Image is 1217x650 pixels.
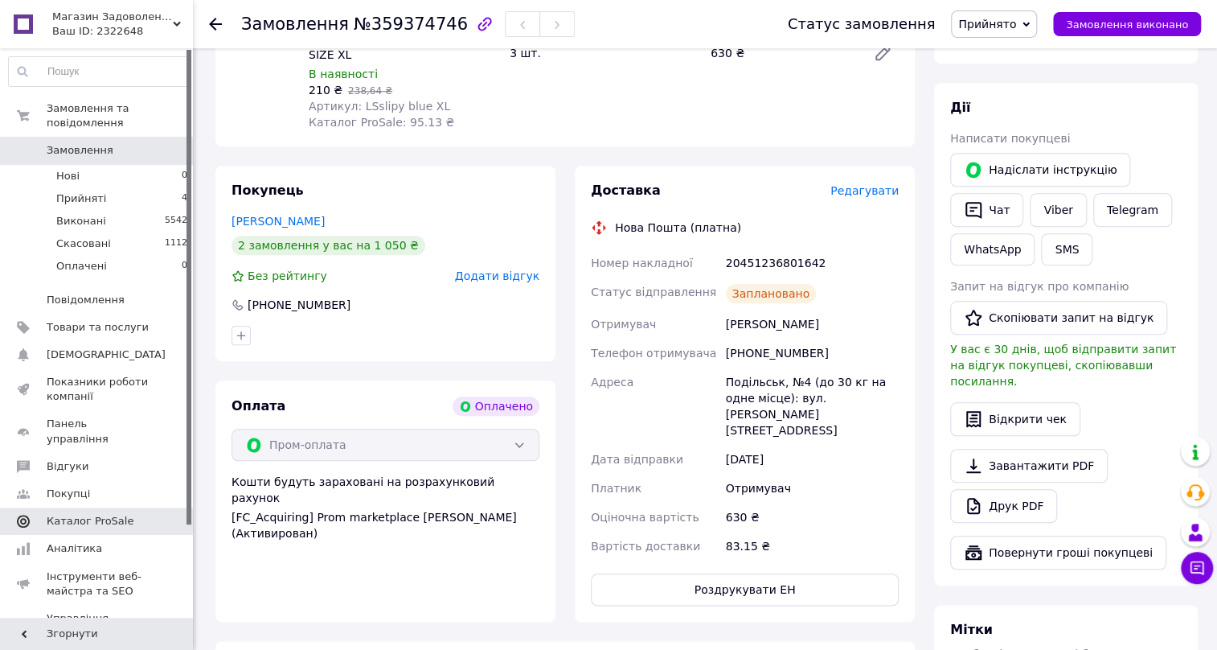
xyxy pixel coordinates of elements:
[47,541,102,556] span: Аналітика
[591,453,683,466] span: Дата відправки
[248,269,327,282] span: Без рейтингу
[165,214,187,228] span: 5542
[309,116,454,129] span: Каталог ProSale: 95.13 ₴
[232,398,285,413] span: Оплата
[47,320,149,335] span: Товари та послуги
[788,16,936,32] div: Статус замовлення
[309,84,342,97] span: 210 ₴
[52,10,173,24] span: Магазин Задоволеного Покупця :)
[950,100,970,115] span: Дії
[950,153,1130,187] button: Надіслати інструкцію
[47,143,113,158] span: Замовлення
[950,193,1023,227] button: Чат
[591,482,641,495] span: Платник
[52,24,193,39] div: Ваш ID: 2322648
[591,183,661,198] span: Доставка
[950,449,1108,483] a: Завантажити PDF
[241,14,349,34] span: Замовлення
[182,191,187,206] span: 4
[867,37,899,69] a: Редагувати
[830,184,899,197] span: Редагувати
[591,511,699,524] span: Оціночна вартість
[309,68,378,80] span: В наявності
[47,348,166,362] span: [DEMOGRAPHIC_DATA]
[950,402,1080,436] button: Відкрити чек
[591,376,633,389] span: Адреса
[309,47,497,63] div: SIZE XL
[723,445,902,474] div: [DATE]
[950,301,1167,335] button: Скопіювати запит на відгук
[232,183,304,198] span: Покупець
[950,489,1057,523] a: Друк PDF
[309,100,450,113] span: Артикул: LSslipy blue XL
[611,220,745,236] div: Нова Пошта (платна)
[591,347,716,360] span: Телефон отримувача
[723,532,902,561] div: 83.15 ₴
[56,214,106,228] span: Виконані
[950,622,993,637] span: Мітки
[47,611,149,640] span: Управління сайтом
[209,16,222,32] div: Повернутися назад
[47,459,88,474] span: Відгуки
[704,42,860,64] div: 630 ₴
[9,57,188,86] input: Пошук
[182,259,187,274] span: 0
[950,343,1176,388] span: У вас є 30 днів, щоб відправити запит на відгук покупцеві, скопіювавши посилання.
[723,368,902,445] div: Подільськ, №4 (до 30 кг на одне місце): вул. [PERSON_NAME][STREET_ADDRESS]
[503,42,704,64] div: 3 шт.
[950,280,1129,293] span: Запит на відгук про компанію
[726,284,817,303] div: Заплановано
[47,375,149,404] span: Показники роботи компанії
[165,237,187,251] span: 1112
[723,474,902,503] div: Отримувач
[591,574,899,606] button: Роздрукувати ЕН
[232,509,539,541] div: [FC_Acquiring] Prom marketplace [PERSON_NAME] (Активирован)
[47,417,149,446] span: Панель управління
[455,269,539,282] span: Додати відгук
[958,18,1016,31] span: Прийнято
[723,249,902,278] div: 20451236801642
[1053,12,1201,36] button: Замовлення виконано
[591,286,716,298] span: Статус відправлення
[56,169,80,183] span: Нові
[591,318,656,331] span: Отримувач
[348,85,392,97] span: 238,64 ₴
[1066,19,1188,31] span: Замовлення виконано
[232,236,425,255] div: 2 замовлення у вас на 1 050 ₴
[723,310,902,339] div: [PERSON_NAME]
[47,293,125,307] span: Повідомлення
[56,259,107,274] span: Оплачені
[1181,552,1213,584] button: Чат з покупцем
[182,169,187,183] span: 0
[56,191,106,206] span: Прийняті
[723,339,902,368] div: [PHONE_NUMBER]
[56,237,111,251] span: Скасовані
[232,215,325,228] a: [PERSON_NAME]
[1041,233,1092,265] button: SMS
[950,132,1070,145] span: Написати покупцеві
[1030,193,1086,227] a: Viber
[47,570,149,599] span: Інструменти веб-майстра та SEO
[453,397,539,416] div: Оплачено
[591,540,700,553] span: Вартість доставки
[246,297,352,313] div: [PHONE_NUMBER]
[591,257,693,269] span: Номер накладної
[950,536,1166,570] button: Повернути гроші покупцеві
[1093,193,1172,227] a: Telegram
[950,233,1035,265] a: WhatsApp
[232,474,539,541] div: Кошти будуть зараховані на розрахунковий рахунок
[723,503,902,532] div: 630 ₴
[47,101,193,130] span: Замовлення та повідомлення
[47,487,90,501] span: Покупці
[354,14,468,34] span: №359374746
[47,514,133,529] span: Каталог ProSale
